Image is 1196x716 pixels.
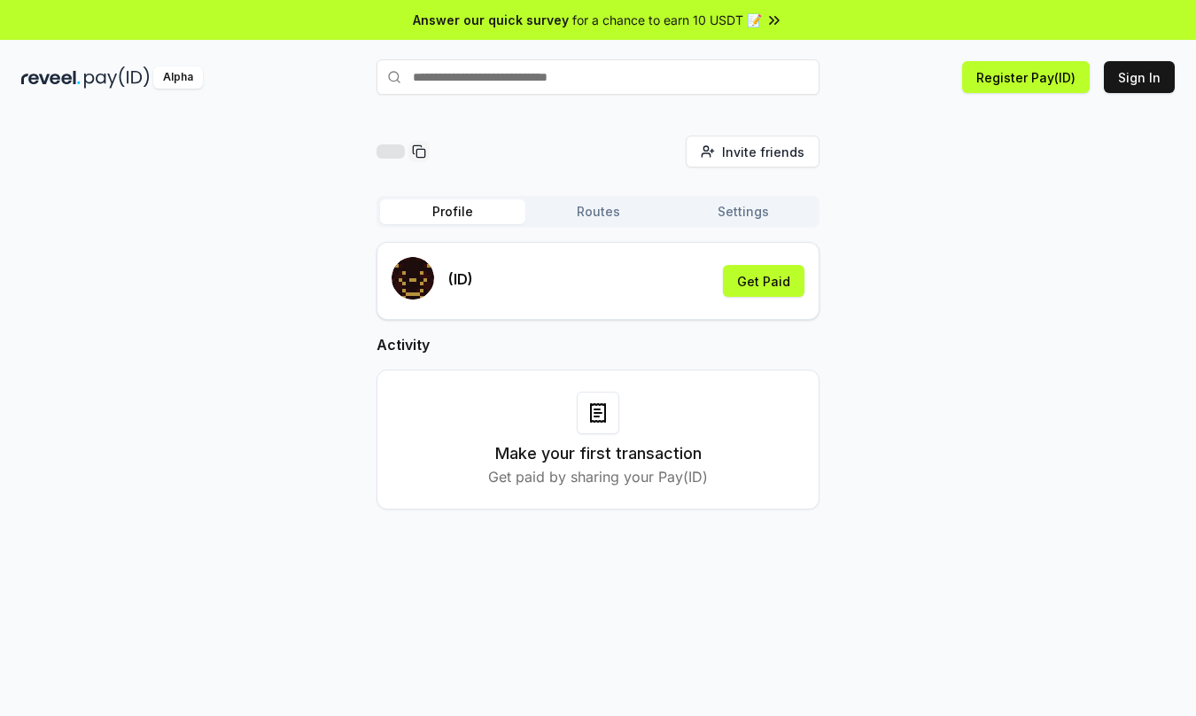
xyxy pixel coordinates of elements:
span: Invite friends [722,143,804,161]
button: Settings [671,199,816,224]
span: Answer our quick survey [413,11,569,29]
p: Get paid by sharing your Pay(ID) [488,466,708,487]
button: Profile [380,199,525,224]
span: for a chance to earn 10 USDT 📝 [572,11,762,29]
h3: Make your first transaction [495,441,702,466]
button: Invite friends [686,136,819,167]
img: pay_id [84,66,150,89]
div: Alpha [153,66,203,89]
button: Sign In [1104,61,1175,93]
h2: Activity [377,334,819,355]
button: Get Paid [723,265,804,297]
button: Routes [525,199,671,224]
img: reveel_dark [21,66,81,89]
button: Register Pay(ID) [962,61,1090,93]
p: (ID) [448,268,473,290]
